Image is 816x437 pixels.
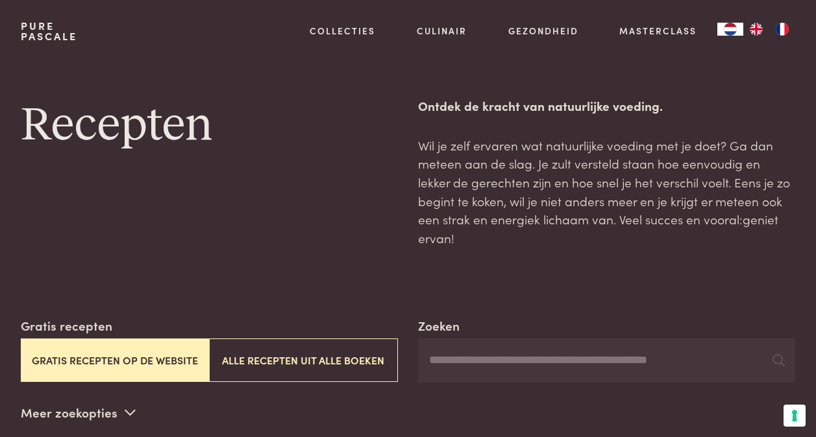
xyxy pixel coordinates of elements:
button: Alle recepten uit alle boeken [209,338,397,382]
a: Gezondheid [508,24,578,38]
label: Zoeken [418,316,460,335]
h1: Recepten [21,97,398,155]
aside: Language selected: Nederlands [717,23,795,36]
button: Gratis recepten op de website [21,338,209,382]
strong: Ontdek de kracht van natuurlijke voeding. [418,97,663,114]
a: FR [769,23,795,36]
p: Wil je zelf ervaren wat natuurlijke voeding met je doet? Ga dan meteen aan de slag. Je zult verst... [418,136,795,248]
label: Gratis recepten [21,316,112,335]
ul: Language list [743,23,795,36]
a: Collecties [310,24,375,38]
button: Uw voorkeuren voor toestemming voor trackingtechnologieën [784,405,806,427]
div: Language [717,23,743,36]
a: Masterclass [619,24,697,38]
p: Meer zoekopties [21,403,136,422]
a: PurePascale [21,21,77,41]
a: NL [717,23,743,36]
a: EN [743,23,769,36]
a: Culinair [417,24,467,38]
